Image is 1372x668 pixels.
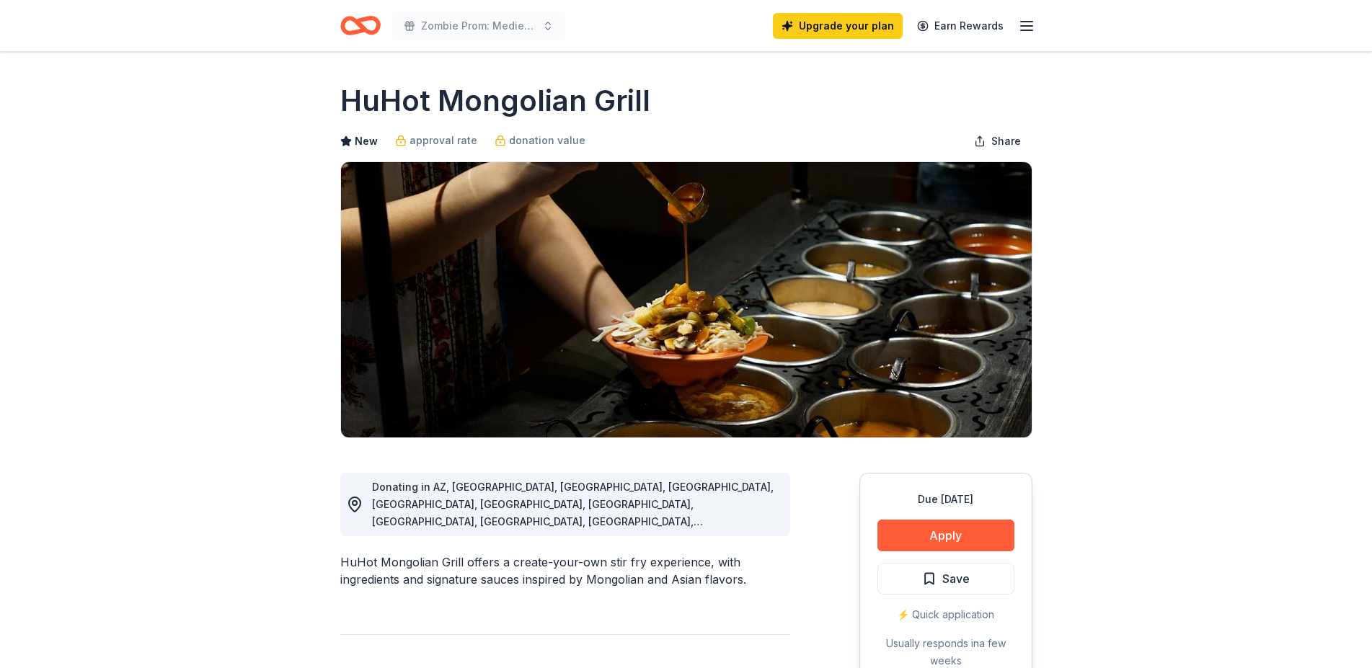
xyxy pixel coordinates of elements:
[340,81,650,121] h1: HuHot Mongolian Grill
[495,132,585,149] a: donation value
[942,569,970,588] span: Save
[877,520,1014,551] button: Apply
[410,132,477,149] span: approval rate
[877,563,1014,594] button: Save
[340,9,381,43] a: Home
[392,12,565,40] button: Zombie Prom: Medieval
[908,13,1012,39] a: Earn Rewards
[340,553,790,588] div: HuHot Mongolian Grill offers a create-your-own stir fry experience, with ingredients and signatur...
[421,17,536,35] span: Zombie Prom: Medieval
[991,133,1021,150] span: Share
[962,127,1032,156] button: Share
[509,132,585,149] span: donation value
[355,133,378,150] span: New
[341,162,1032,437] img: Image for HuHot Mongolian Grill
[773,13,903,39] a: Upgrade your plan
[877,606,1014,623] div: ⚡️ Quick application
[395,132,477,149] a: approval rate
[372,481,774,579] span: Donating in AZ, [GEOGRAPHIC_DATA], [GEOGRAPHIC_DATA], [GEOGRAPHIC_DATA], [GEOGRAPHIC_DATA], [GEOG...
[877,491,1014,508] div: Due [DATE]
